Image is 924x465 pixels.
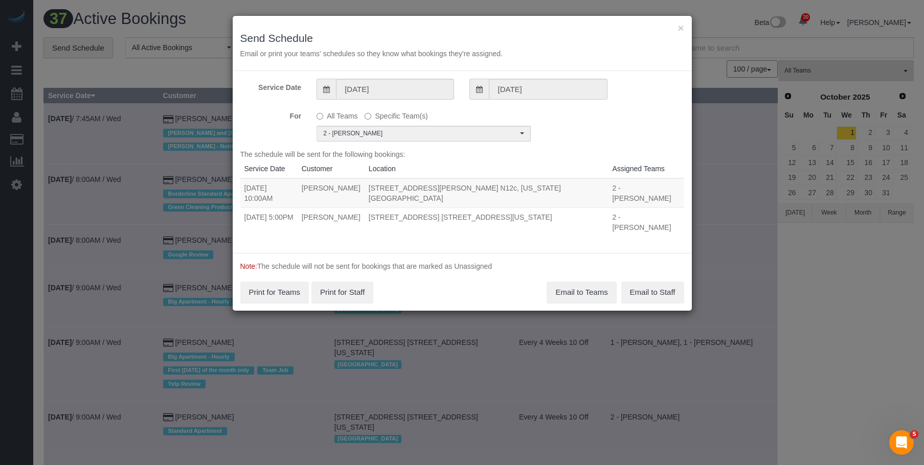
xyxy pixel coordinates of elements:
[678,22,684,33] button: ×
[311,282,373,303] button: Print for Staff
[365,207,609,237] td: [STREET_ADDRESS] [STREET_ADDRESS][US_STATE]
[365,113,371,120] input: Specific Team(s)
[240,32,684,44] h3: Send Schedule
[889,430,914,455] iframe: Intercom live chat
[240,282,309,303] button: Print for Teams
[621,282,684,303] button: Email to Staff
[365,107,427,121] label: Specific Team(s)
[240,178,298,208] td: [DATE] 10:00AM
[489,79,607,100] input: To
[240,262,257,270] span: Note:
[240,159,298,178] th: Service Date
[240,207,298,237] td: [DATE] 5:00PM
[240,261,684,271] p: The schedule will not be sent for bookings that are marked as Unassigned
[608,178,684,208] td: 2 - [PERSON_NAME]
[240,149,684,245] div: The schedule will be sent for the following bookings:
[298,159,365,178] th: Customer
[317,126,531,142] ol: Choose Team(s)
[365,159,609,178] th: Location
[317,126,531,142] button: 2 - [PERSON_NAME]
[240,49,684,59] p: Email or print your teams' schedules so they know what bookings they're assigned.
[336,79,454,100] input: From
[547,282,616,303] button: Email to Teams
[910,430,918,438] span: 5
[608,159,684,178] th: Assigned Teams
[298,207,365,237] td: [PERSON_NAME]
[233,107,309,121] label: For
[317,107,357,121] label: All Teams
[298,178,365,208] td: [PERSON_NAME]
[317,113,323,120] input: All Teams
[365,178,609,208] td: [STREET_ADDRESS][PERSON_NAME] N12c, [US_STATE][GEOGRAPHIC_DATA]
[233,79,309,92] label: Service Date
[323,129,517,138] span: 2 - [PERSON_NAME]
[608,207,684,237] td: 2 - [PERSON_NAME]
